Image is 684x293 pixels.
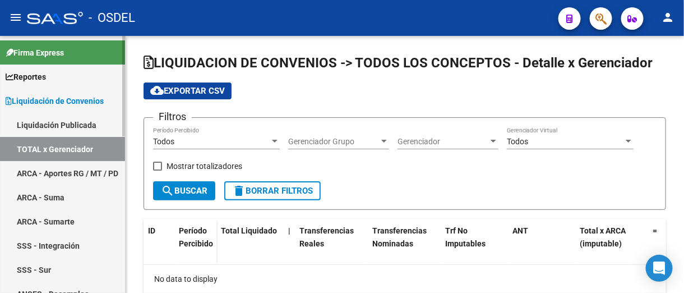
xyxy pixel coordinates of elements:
[89,6,135,30] span: - OSDEL
[144,55,653,71] span: LIQUIDACION DE CONVENIOS -> TODOS LOS CONCEPTOS - Detalle x Gerenciador
[653,226,657,235] span: =
[179,226,213,248] span: Período Percibido
[398,137,488,146] span: Gerenciador
[580,226,626,248] span: Total x ARCA (imputable)
[295,219,368,268] datatable-header-cell: Transferencias Reales
[662,11,675,24] mat-icon: person
[575,219,648,268] datatable-header-cell: Total x ARCA (imputable)
[144,265,666,293] div: No data to display
[6,71,46,83] span: Reportes
[368,219,441,268] datatable-header-cell: Transferencias Nominadas
[284,219,295,268] datatable-header-cell: |
[232,184,246,198] mat-icon: delete
[174,219,216,266] datatable-header-cell: Período Percibido
[6,47,64,59] span: Firma Express
[9,11,22,24] mat-icon: menu
[445,226,486,248] span: Trf No Imputables
[441,219,508,268] datatable-header-cell: Trf No Imputables
[161,186,207,196] span: Buscar
[507,137,528,146] span: Todos
[299,226,354,248] span: Transferencias Reales
[167,159,242,173] span: Mostrar totalizadores
[161,184,174,198] mat-icon: search
[150,86,225,96] span: Exportar CSV
[144,83,232,99] button: Exportar CSV
[508,219,575,268] datatable-header-cell: ANT
[221,226,277,235] span: Total Liquidado
[150,84,164,97] mat-icon: cloud_download
[288,226,290,235] span: |
[648,219,662,268] datatable-header-cell: =
[144,219,174,266] datatable-header-cell: ID
[232,186,313,196] span: Borrar Filtros
[372,226,427,248] span: Transferencias Nominadas
[6,95,104,107] span: Liquidación de Convenios
[153,181,215,200] button: Buscar
[646,255,673,282] div: Open Intercom Messenger
[216,219,284,268] datatable-header-cell: Total Liquidado
[153,137,174,146] span: Todos
[153,109,192,125] h3: Filtros
[288,137,379,146] span: Gerenciador Grupo
[512,226,528,235] span: ANT
[224,181,321,200] button: Borrar Filtros
[148,226,155,235] span: ID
